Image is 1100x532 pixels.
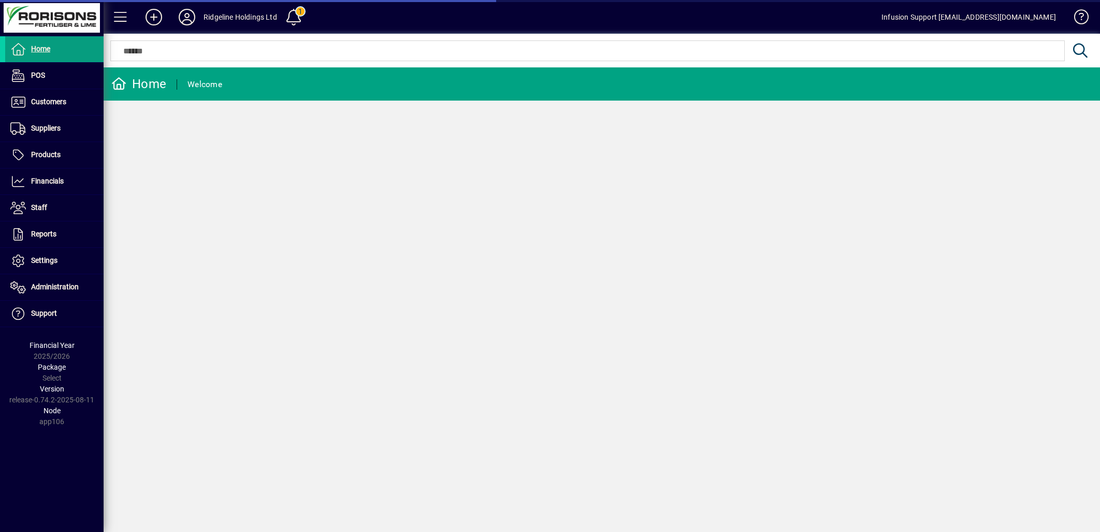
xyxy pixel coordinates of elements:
[31,97,66,106] span: Customers
[31,150,61,159] span: Products
[31,45,50,53] span: Home
[170,8,204,26] button: Profile
[31,230,56,238] span: Reports
[5,169,104,194] a: Financials
[1066,2,1087,36] a: Knowledge Base
[31,177,64,185] span: Financials
[881,9,1056,25] div: Infusion Support [EMAIL_ADDRESS][DOMAIN_NAME]
[5,116,104,142] a: Suppliers
[31,71,45,79] span: POS
[44,407,61,415] span: Node
[5,142,104,168] a: Products
[204,9,277,25] div: Ridgeline Holdings Ltd
[5,274,104,300] a: Administration
[31,283,79,291] span: Administration
[5,301,104,327] a: Support
[30,341,75,349] span: Financial Year
[38,363,66,371] span: Package
[31,124,61,132] span: Suppliers
[31,256,57,264] span: Settings
[31,309,57,317] span: Support
[40,385,64,393] span: Version
[187,76,222,93] div: Welcome
[5,63,104,89] a: POS
[5,195,104,221] a: Staff
[111,76,166,92] div: Home
[5,221,104,247] a: Reports
[5,248,104,274] a: Settings
[31,203,47,212] span: Staff
[5,89,104,115] a: Customers
[137,8,170,26] button: Add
